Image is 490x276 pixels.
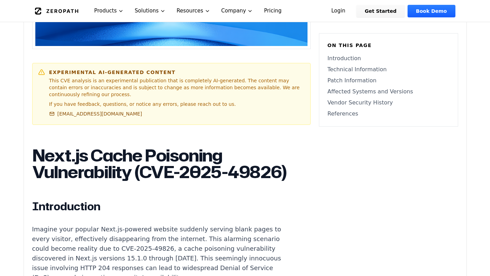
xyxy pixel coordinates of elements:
[408,5,455,17] a: Book Demo
[328,76,449,85] a: Patch Information
[49,101,305,108] p: If you have feedback, questions, or notice any errors, please reach out to us.
[328,42,449,49] h6: On this page
[32,200,290,213] h2: Introduction
[32,147,290,180] h1: Next.js Cache Poisoning Vulnerability (CVE-2025-49826)
[49,77,305,98] p: This CVE analysis is an experimental publication that is completely AI-generated. The content may...
[49,110,142,117] a: [EMAIL_ADDRESS][DOMAIN_NAME]
[49,69,305,76] h6: Experimental AI-Generated Content
[328,99,449,107] a: Vendor Security History
[323,5,354,17] a: Login
[328,110,449,118] a: References
[328,65,449,74] a: Technical Information
[356,5,405,17] a: Get Started
[328,88,449,96] a: Affected Systems and Versions
[328,54,449,63] a: Introduction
